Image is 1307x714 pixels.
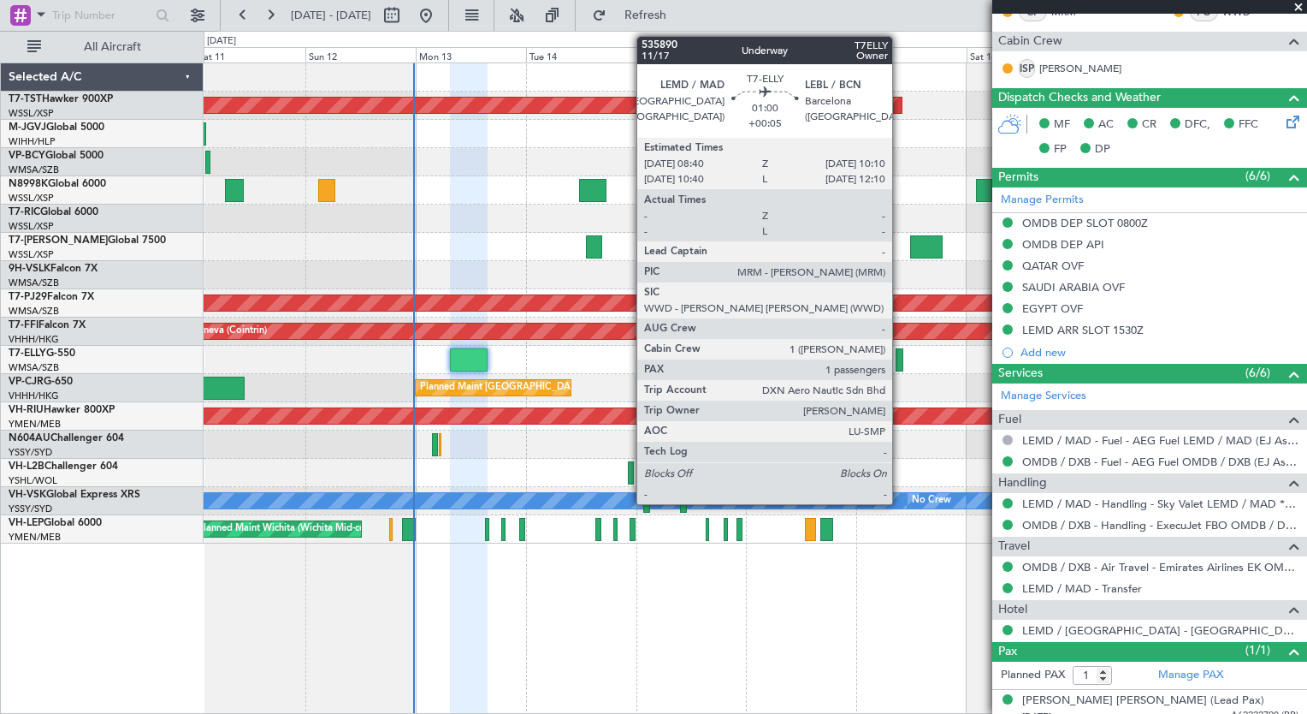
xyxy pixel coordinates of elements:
span: VP-CJR [9,377,44,387]
label: Planned PAX [1001,667,1065,684]
div: Unplanned Maint Wichita (Wichita Mid-continent) [186,516,398,542]
a: WSSL/XSP [9,107,54,120]
span: 9H-VSLK [9,264,50,274]
span: [DATE] - [DATE] [291,8,371,23]
div: [PERSON_NAME] [PERSON_NAME] (Lead Pax) [1022,693,1264,710]
a: WSSL/XSP [9,248,54,261]
div: Wed 15 [636,47,747,62]
button: Refresh [584,2,687,29]
span: VH-L2B [9,461,44,472]
a: WSSL/XSP [9,220,54,233]
span: N604AU [9,433,50,443]
a: Manage Services [1001,388,1086,405]
span: VH-LEP [9,518,44,528]
span: Fuel [998,410,1021,430]
span: Refresh [610,9,682,21]
span: FFC [1239,116,1258,134]
a: T7-PJ29Falcon 7X [9,292,94,302]
div: Sat 18 [967,47,1077,62]
span: Cabin Crew [998,32,1062,51]
a: VP-CJRG-650 [9,377,73,387]
span: Handling [998,473,1047,493]
a: Manage PAX [1158,667,1223,684]
span: FP [1054,141,1067,158]
span: CR [1142,116,1156,134]
a: YSSY/SYD [9,446,52,459]
a: WMSA/SZB [9,164,59,176]
span: VH-VSK [9,490,46,500]
span: Services [998,364,1043,384]
span: T7-ELLY [9,348,46,359]
div: SAUDI ARABIA OVF [1022,280,1125,295]
span: VH-RIU [9,405,44,415]
a: OMDB / DXB - Fuel - AEG Fuel OMDB / DXB (EJ Asia Only) [1022,455,1298,469]
span: (6/6) [1245,364,1270,382]
span: All Aircraft [44,41,180,53]
div: [DATE] [207,34,236,49]
div: Planned Maint [GEOGRAPHIC_DATA] ([GEOGRAPHIC_DATA] Intl) [420,375,706,401]
div: No Crew [912,488,951,514]
div: Sun 12 [305,47,416,62]
a: VH-VSKGlobal Express XRS [9,490,140,500]
a: YMEN/MEB [9,418,61,431]
div: Add new [1020,345,1298,360]
span: Pax [998,642,1017,662]
span: T7-[PERSON_NAME] [9,235,108,246]
span: T7-TST [9,94,42,104]
div: Fri 17 [856,47,967,62]
a: T7-ELLYG-550 [9,348,75,359]
span: T7-PJ29 [9,292,47,302]
span: VP-BCY [9,151,45,161]
a: OMDB / DXB - Handling - ExecuJet FBO OMDB / DXB [1022,518,1298,533]
button: All Aircraft [19,33,186,61]
a: VP-BCYGlobal 5000 [9,151,103,161]
a: T7-FFIFalcon 7X [9,320,86,330]
a: N8998KGlobal 6000 [9,179,106,189]
div: QATAR OVF [1022,259,1084,273]
a: T7-TSTHawker 900XP [9,94,113,104]
span: N8998K [9,179,48,189]
a: VH-L2BChallenger 604 [9,461,118,472]
span: T7-RIC [9,207,40,217]
a: Manage Permits [1001,192,1084,209]
div: ISP [1019,59,1035,78]
span: M-JGVJ [9,122,46,133]
a: OMDB / DXB - Air Travel - Emirates Airlines EK OMDB / DXB [1022,560,1298,574]
a: YSSY/SYD [9,503,52,515]
div: OMDB DEP SLOT 0800Z [1022,216,1148,230]
div: Sat 11 [195,47,305,62]
a: M-JGVJGlobal 5000 [9,122,104,133]
span: (6/6) [1245,167,1270,185]
span: Permits [998,168,1038,187]
div: Mon 13 [416,47,526,62]
a: LEMD / [GEOGRAPHIC_DATA] - [GEOGRAPHIC_DATA] and [GEOGRAPHIC_DATA] [1022,623,1298,638]
span: (1/1) [1245,641,1270,659]
span: MF [1054,116,1070,134]
a: WMSA/SZB [9,277,59,289]
a: T7-[PERSON_NAME]Global 7500 [9,235,166,246]
a: VH-LEPGlobal 6000 [9,518,102,528]
span: Hotel [998,600,1027,620]
input: Trip Number [52,3,151,28]
a: WSSL/XSP [9,192,54,205]
a: LEMD / MAD - Transfer [1022,581,1142,596]
a: WIHH/HLP [9,135,56,148]
div: LEMD ARR SLOT 1530Z [1022,323,1144,337]
div: EGYPT OVF [1022,301,1083,316]
a: VHHH/HKG [9,333,59,346]
span: DFC, [1185,116,1210,134]
a: LEMD / MAD - Handling - Sky Valet LEMD / MAD **MY HANDLING** [1022,497,1298,511]
a: VH-RIUHawker 800XP [9,405,115,415]
span: AC [1098,116,1114,134]
a: YMEN/MEB [9,531,61,544]
span: T7-FFI [9,320,38,330]
a: WMSA/SZB [9,361,59,374]
a: N604AUChallenger 604 [9,433,124,443]
span: Travel [998,537,1030,556]
a: YSHL/WOL [9,474,57,487]
a: [PERSON_NAME] [1039,61,1121,76]
div: Tue 14 [526,47,636,62]
a: T7-RICGlobal 6000 [9,207,98,217]
span: Dispatch Checks and Weather [998,88,1161,108]
div: Thu 16 [746,47,856,62]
